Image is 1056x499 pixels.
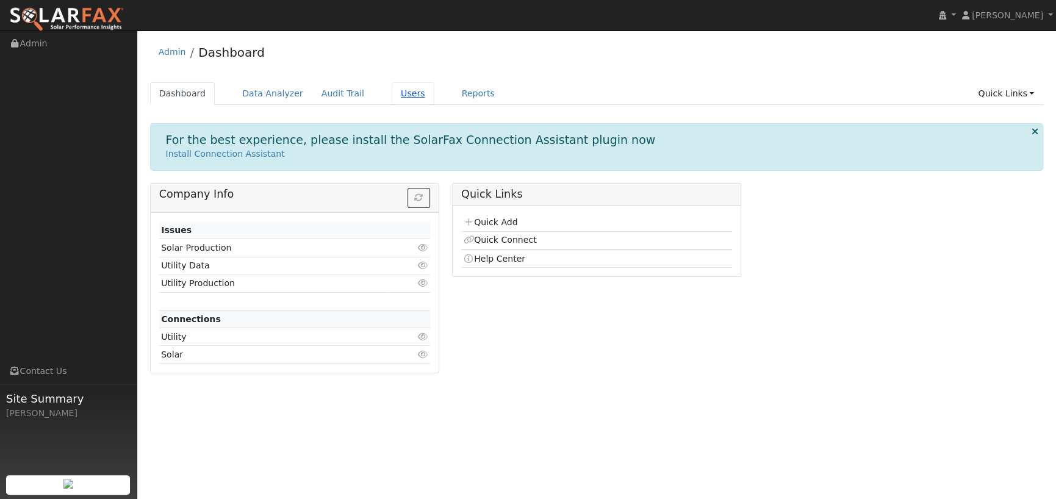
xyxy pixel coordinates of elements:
[159,239,386,257] td: Solar Production
[417,332,428,341] i: Click to view
[233,82,312,105] a: Data Analyzer
[166,149,285,159] a: Install Connection Assistant
[198,45,265,60] a: Dashboard
[6,390,131,407] span: Site Summary
[417,279,428,287] i: Click to view
[392,82,434,105] a: Users
[417,243,428,252] i: Click to view
[150,82,215,105] a: Dashboard
[969,82,1043,105] a: Quick Links
[159,346,386,364] td: Solar
[463,254,525,264] a: Help Center
[417,350,428,359] i: Click to view
[6,407,131,420] div: [PERSON_NAME]
[159,188,430,201] h5: Company Info
[417,261,428,270] i: Click to view
[461,188,732,201] h5: Quick Links
[63,479,73,489] img: retrieve
[312,82,373,105] a: Audit Trail
[161,314,221,324] strong: Connections
[159,47,186,57] a: Admin
[161,225,192,235] strong: Issues
[9,7,124,32] img: SolarFax
[159,275,386,292] td: Utility Production
[159,257,386,275] td: Utility Data
[463,217,517,227] a: Quick Add
[453,82,504,105] a: Reports
[972,10,1043,20] span: [PERSON_NAME]
[159,328,386,346] td: Utility
[166,133,656,147] h1: For the best experience, please install the SolarFax Connection Assistant plugin now
[463,235,536,245] a: Quick Connect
